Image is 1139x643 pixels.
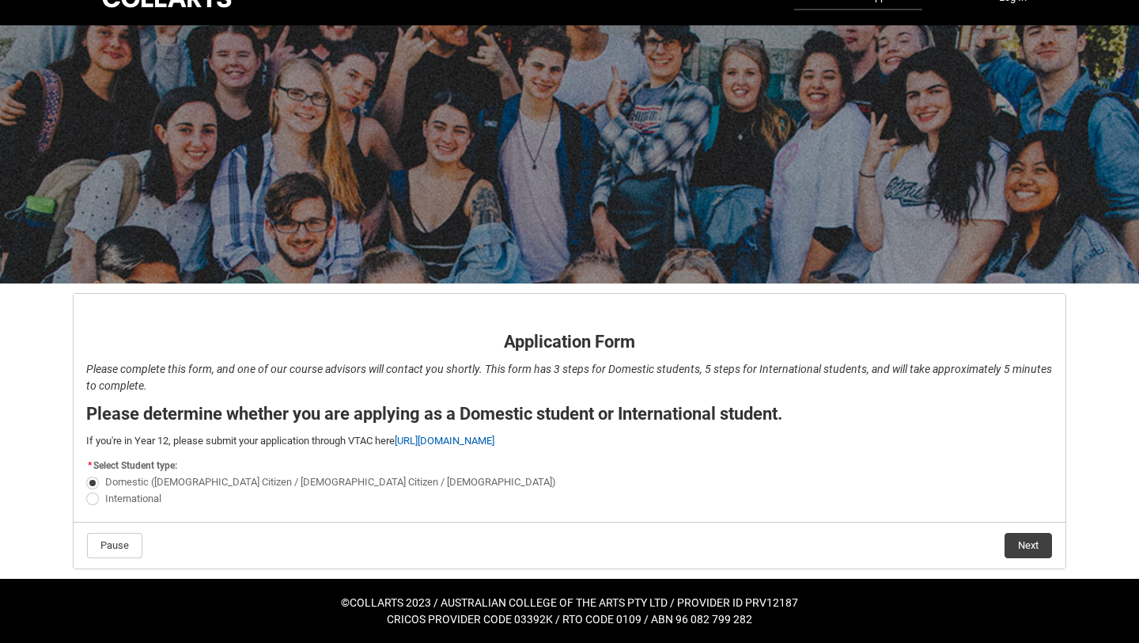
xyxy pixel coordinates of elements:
[105,493,161,504] span: International
[73,293,1066,569] article: REDU_Application_Form_for_Applicant flow
[105,476,556,488] span: Domestic ([DEMOGRAPHIC_DATA] Citizen / [DEMOGRAPHIC_DATA] Citizen / [DEMOGRAPHIC_DATA])
[88,460,92,471] abbr: required
[395,435,494,447] a: [URL][DOMAIN_NAME]
[86,404,782,424] strong: Please determine whether you are applying as a Domestic student or International student.
[504,332,635,352] strong: Application Form
[86,305,234,320] strong: Application Form - Page 1
[87,533,142,558] button: Pause
[86,363,1052,392] em: Please complete this form, and one of our course advisors will contact you shortly. This form has...
[1005,533,1052,558] button: Next
[93,460,177,471] span: Select Student type:
[86,433,1053,449] p: If you're in Year 12, please submit your application through VTAC here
